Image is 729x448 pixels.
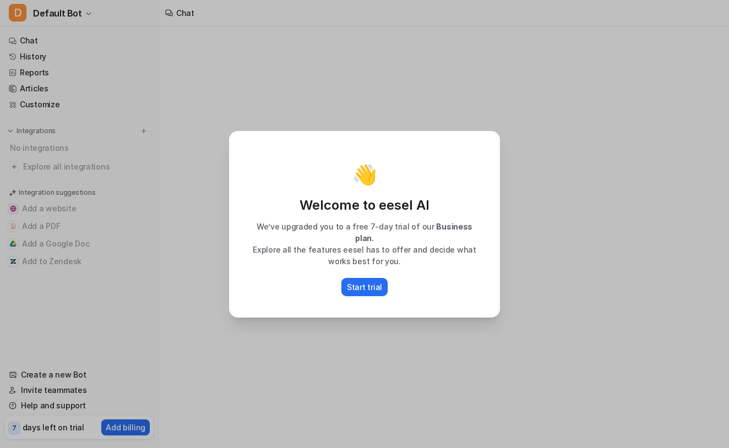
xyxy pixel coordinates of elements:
p: Start trial [347,281,382,293]
p: We’ve upgraded you to a free 7-day trial of our [242,221,487,244]
p: 👋 [352,163,377,185]
button: Start trial [341,278,388,296]
p: Explore all the features eesel has to offer and decide what works best for you. [242,244,487,267]
p: Welcome to eesel AI [242,196,487,214]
